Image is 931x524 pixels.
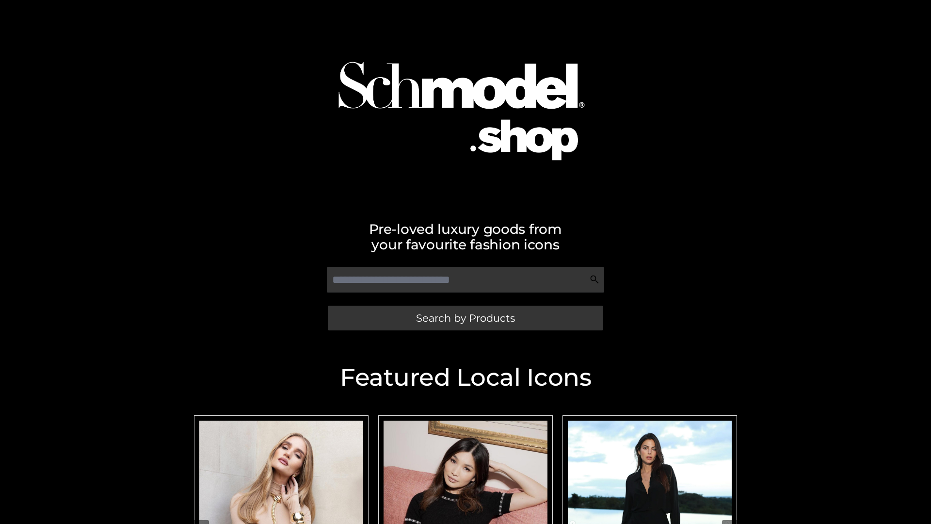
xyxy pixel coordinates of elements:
img: Search Icon [590,275,599,284]
h2: Featured Local Icons​ [189,365,742,390]
a: Search by Products [328,306,603,330]
h2: Pre-loved luxury goods from your favourite fashion icons [189,221,742,252]
span: Search by Products [416,313,515,323]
